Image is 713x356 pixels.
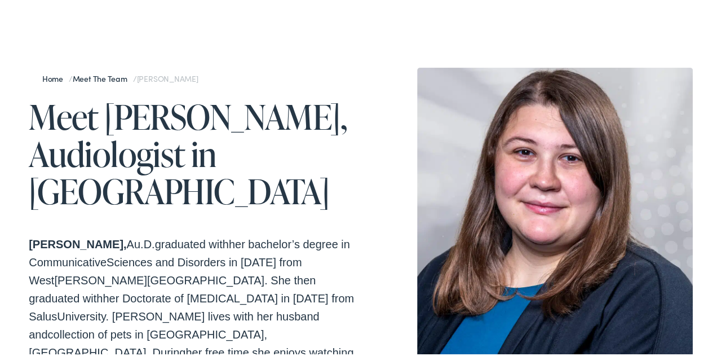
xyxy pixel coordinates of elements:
[42,71,198,82] span: / /
[73,71,133,82] a: Meet the Team
[137,71,198,82] span: [PERSON_NAME]
[29,254,302,284] span: Sciences and Disorders in [DATE] from West
[29,308,319,339] span: University. [PERSON_NAME] lives with her husband and
[29,236,154,248] span: Au.D.
[29,96,361,208] h1: Meet [PERSON_NAME], Audiologist in [GEOGRAPHIC_DATA]
[29,236,126,248] strong: [PERSON_NAME],
[29,272,316,302] span: [PERSON_NAME][GEOGRAPHIC_DATA]. She then graduated with
[155,236,229,248] span: graduated with
[29,290,354,320] span: her Doctorate of [MEDICAL_DATA] in [DATE] from Salus
[42,71,69,82] a: Home
[417,65,693,355] img: Rebekah Mills-Prevo is an audiologist at Main Line Audiology in Jenkintown, PA.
